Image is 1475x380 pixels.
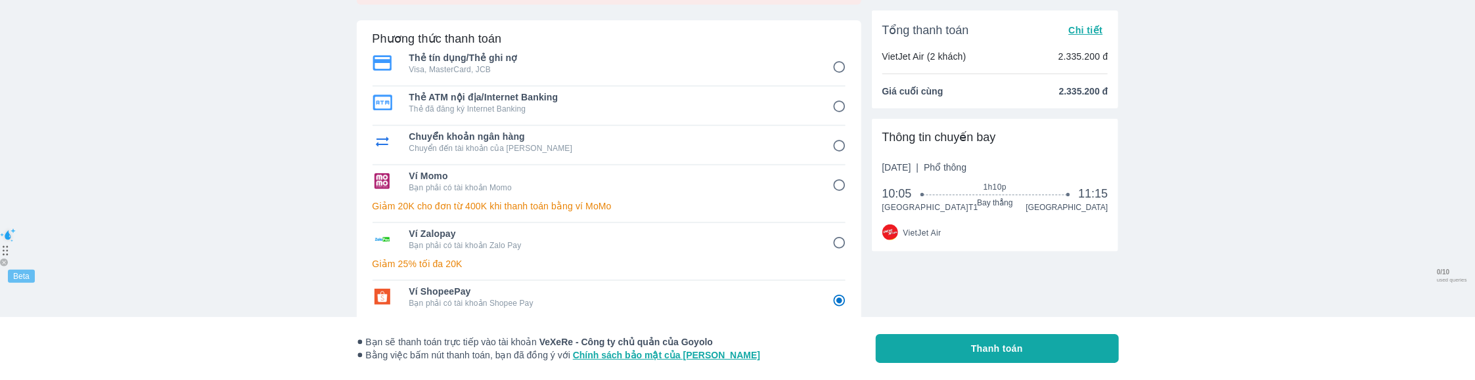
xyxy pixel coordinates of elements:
[1078,186,1108,201] span: 11:15
[409,227,814,240] span: Ví Zalopay
[373,231,392,247] img: Ví Zalopay
[373,315,846,328] p: Giảm 20% tối đa 50K
[882,161,967,174] span: [DATE]
[409,143,814,154] p: Chuyển đến tài khoản của [PERSON_NAME]
[917,162,919,173] span: |
[373,223,846,255] div: Ví ZalopayVí ZalopayBạn phải có tài khoản Zalo Pay
[539,337,713,347] strong: VeXeRe - Công ty chủ quản của Goyolo
[882,22,969,38] span: Tổng thanh toán
[409,298,814,308] p: Bạn phải có tài khoản Shopee Pay
[924,162,966,173] span: Phổ thông
[882,186,923,201] span: 10:05
[409,104,814,114] p: Thẻ đã đăng ký Internet Banking
[373,47,846,79] div: Thẻ tín dụng/Thẻ ghi nợThẻ tín dụng/Thẻ ghi nợVisa, MasterCard, JCB
[373,55,392,71] img: Thẻ tín dụng/Thẻ ghi nợ
[357,348,761,362] span: Bằng việc bấm nút thanh toán, bạn đã đồng ý với
[357,335,761,348] span: Bạn sẽ thanh toán trực tiếp vào tài khoản
[409,130,814,143] span: Chuyển khoản ngân hàng
[903,228,942,238] span: VietJet Air
[373,31,502,47] h6: Phương thức thanh toán
[373,165,846,197] div: Ví MomoVí MomoBạn phải có tài khoản Momo
[882,50,966,63] p: VietJet Air (2 khách)
[876,334,1119,363] button: Thanh toán
[373,289,392,305] img: Ví ShopeePay
[373,173,392,189] img: Ví Momo
[373,87,846,118] div: Thẻ ATM nội địa/Internet BankingThẻ ATM nội địa/Internet BankingThẻ đã đăng ký Internet Banking
[409,182,814,193] p: Bạn phải có tài khoản Momo
[409,64,814,75] p: Visa, MasterCard, JCB
[1063,21,1108,39] button: Chi tiết
[409,240,814,251] p: Bạn phải có tài khoản Zalo Pay
[573,350,760,360] a: Chính sách bảo mật của [PERSON_NAME]
[409,91,814,104] span: Thẻ ATM nội địa/Internet Banking
[1437,268,1467,277] span: 0 / 10
[373,257,846,270] p: Giảm 25% tối đa 20K
[409,285,814,298] span: Ví ShopeePay
[922,198,1068,208] span: Bay thẳng
[922,182,1068,192] span: 1h10p
[971,342,1023,355] span: Thanh toán
[373,200,846,213] p: Giảm 20K cho đơn từ 400K khi thanh toán bằng ví MoMo
[373,126,846,158] div: Chuyển khoản ngân hàngChuyển khoản ngân hàngChuyển đến tài khoản của [PERSON_NAME]
[373,134,392,150] img: Chuyển khoản ngân hàng
[409,169,814,182] span: Ví Momo
[1058,50,1108,63] p: 2.335.200 đ
[882,85,943,98] span: Giá cuối cùng
[373,281,846,312] div: Ví ShopeePayVí ShopeePayBạn phải có tài khoản Shopee Pay
[409,51,814,64] span: Thẻ tín dụng/Thẻ ghi nợ
[8,270,35,283] div: Beta
[1059,85,1108,98] span: 2.335.200 đ
[882,129,1108,145] div: Thông tin chuyến bay
[373,95,392,110] img: Thẻ ATM nội địa/Internet Banking
[1068,25,1102,35] span: Chi tiết
[1437,277,1467,284] span: used queries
